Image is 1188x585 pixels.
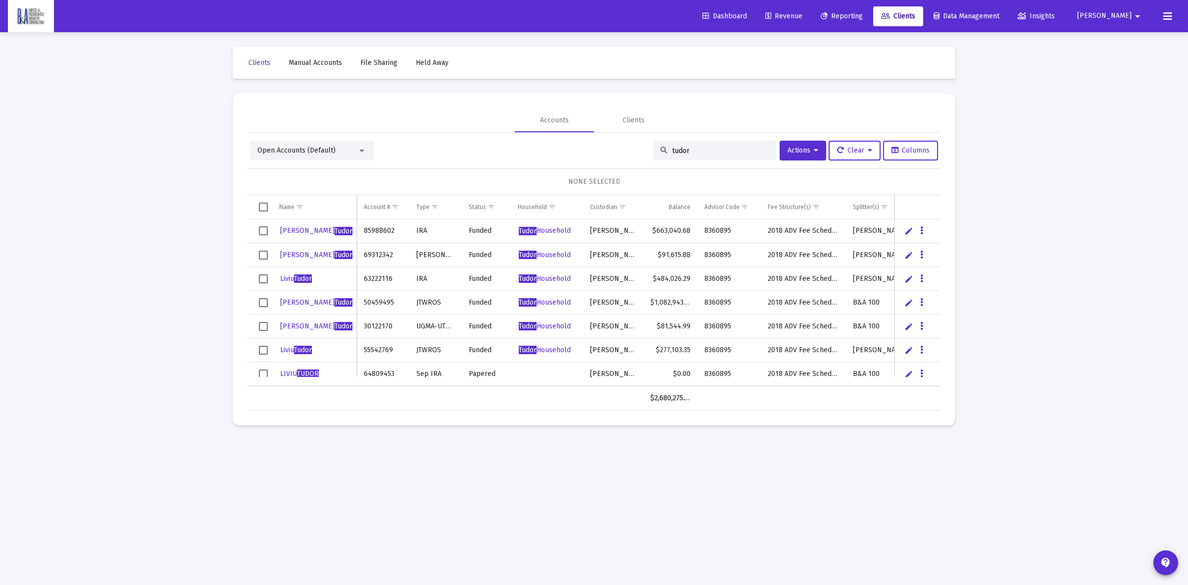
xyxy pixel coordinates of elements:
[904,322,913,331] a: Edit
[409,362,462,386] td: Sep IRA
[583,291,643,315] td: [PERSON_NAME]
[279,295,353,310] a: [PERSON_NAME]Tudor
[846,195,945,219] td: Column Splitter(s)
[1160,557,1172,569] mat-icon: contact_support
[741,203,748,211] span: Show filter options for column 'Advisor Code'
[469,250,504,260] div: Funded
[294,274,312,283] span: Tudor
[583,267,643,291] td: [PERSON_NAME]
[697,291,761,315] td: 8360895
[519,322,571,330] span: Household
[279,367,320,381] a: LIVIUTUDOR
[416,203,430,211] div: Type
[519,274,537,283] span: Tudor
[360,58,397,67] span: File Sharing
[469,369,504,379] div: Papered
[590,203,617,211] div: Custodian
[873,6,923,26] a: Clients
[846,219,945,243] td: [PERSON_NAME] - New Business Credit
[281,53,350,73] a: Manual Accounts
[583,219,643,243] td: [PERSON_NAME]
[669,203,691,211] div: Balance
[846,267,945,291] td: [PERSON_NAME] - New Business Credit
[469,345,504,355] div: Funded
[294,346,312,354] span: Tudor
[761,267,846,291] td: 2018 ADV Fee Schedule
[697,362,761,386] td: 8360895
[934,12,999,20] span: Data Management
[297,370,319,378] span: TUDOR
[643,362,697,386] td: $0.00
[392,203,399,211] span: Show filter options for column 'Account #'
[279,343,313,358] a: LiviuTudor
[761,362,846,386] td: 2018 ADV Fee Schedule
[335,227,352,235] span: Tudor
[846,315,945,338] td: B&A 100
[469,274,504,284] div: Funded
[846,291,945,315] td: B&A 100
[357,291,409,315] td: 50459495
[904,274,913,283] a: Edit
[416,58,448,67] span: Held Away
[357,243,409,267] td: 69312342
[518,343,572,358] a: TudorHousehold
[761,243,846,267] td: 2018 ADV Fee Schedule
[643,195,697,219] td: Column Balance
[357,195,409,219] td: Column Account #
[519,251,571,259] span: Household
[257,146,336,155] span: Open Accounts (Default)
[788,146,818,155] span: Actions
[259,274,268,283] div: Select row
[853,203,879,211] div: Splitter(s)
[409,219,462,243] td: IRA
[247,195,940,411] div: Data grid
[518,203,547,211] div: Household
[761,291,846,315] td: 2018 ADV Fee Schedule
[643,315,697,338] td: $81,544.99
[765,12,802,20] span: Revenue
[408,53,456,73] a: Held Away
[409,243,462,267] td: [PERSON_NAME]
[518,223,572,238] a: TudorHousehold
[1018,12,1055,20] span: Insights
[259,298,268,307] div: Select row
[431,203,439,211] span: Show filter options for column 'Type'
[280,274,312,283] span: Liviu
[259,370,268,378] div: Select row
[643,338,697,362] td: $277,103.35
[280,346,312,354] span: Liviu
[583,195,643,219] td: Column Custodian
[409,338,462,362] td: JTWROS
[519,251,537,259] span: Tudor
[259,226,268,235] div: Select row
[280,298,352,307] span: [PERSON_NAME]
[259,203,268,212] div: Select all
[697,195,761,219] td: Column Advisor Code
[846,243,945,267] td: [PERSON_NAME] - New Business Credit
[697,338,761,362] td: 8360895
[904,370,913,378] a: Edit
[761,195,846,219] td: Column Fee Structure(s)
[702,12,747,20] span: Dashboard
[469,321,504,331] div: Funded
[891,146,930,155] span: Columns
[697,219,761,243] td: 8360895
[357,267,409,291] td: 63222116
[409,195,462,219] td: Column Type
[697,243,761,267] td: 8360895
[519,274,571,283] span: Household
[259,322,268,331] div: Select row
[757,6,810,26] a: Revenue
[518,271,572,286] a: TudorHousehold
[279,203,295,211] div: Name
[248,58,270,67] span: Clients
[813,6,871,26] a: Reporting
[643,291,697,315] td: $1,082,943.96
[357,338,409,362] td: 55542769
[469,203,486,211] div: Status
[623,115,644,125] div: Clients
[511,195,583,219] td: Column Household
[697,315,761,338] td: 8360895
[241,53,278,73] a: Clients
[881,203,888,211] span: Show filter options for column 'Splitter(s)'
